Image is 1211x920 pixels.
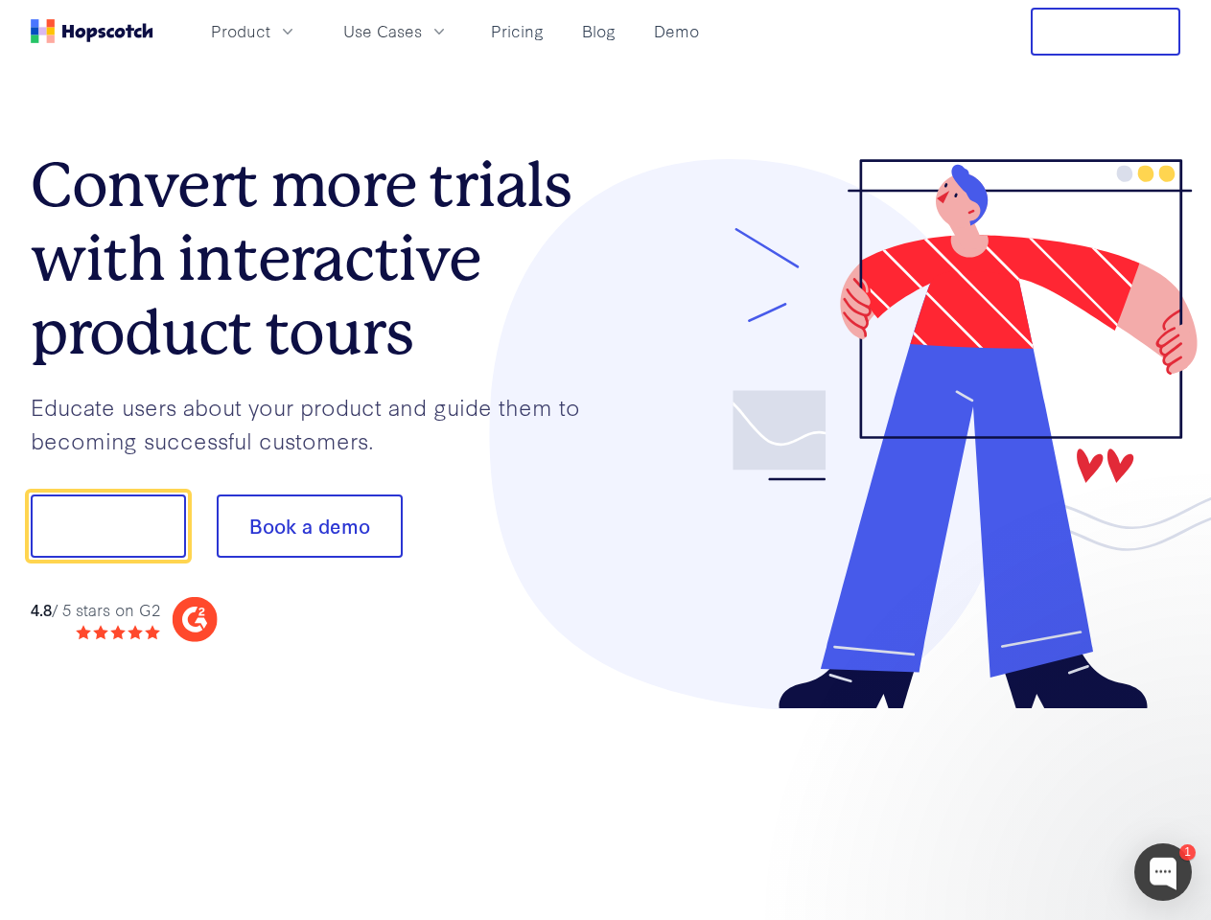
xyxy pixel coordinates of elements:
a: Home [31,19,153,43]
h1: Convert more trials with interactive product tours [31,149,606,369]
div: 1 [1179,844,1196,861]
button: Book a demo [217,494,403,558]
a: Demo [646,15,707,47]
button: Free Trial [1031,8,1180,56]
button: Use Cases [332,15,460,47]
a: Pricing [483,15,551,47]
button: Product [199,15,309,47]
p: Educate users about your product and guide them to becoming successful customers. [31,390,606,456]
div: / 5 stars on G2 [31,598,160,622]
span: Use Cases [343,19,422,43]
a: Blog [574,15,623,47]
span: Product [211,19,270,43]
strong: 4.8 [31,598,52,620]
button: Show me! [31,494,186,558]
